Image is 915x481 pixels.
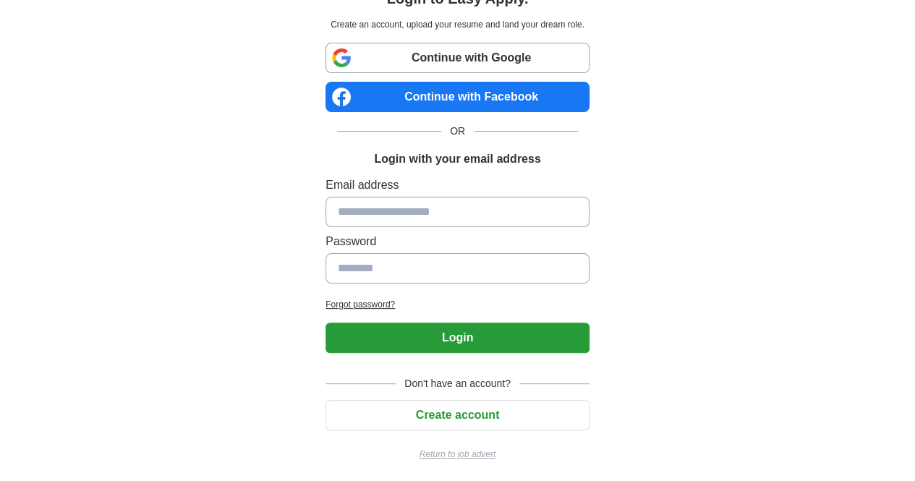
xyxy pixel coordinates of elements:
button: Login [325,323,590,353]
a: Forgot password? [325,298,590,311]
a: Continue with Facebook [325,82,590,112]
a: Return to job advert [325,448,590,461]
span: OR [441,124,474,139]
span: Don't have an account? [396,376,519,391]
label: Password [325,233,590,250]
button: Create account [325,400,590,430]
label: Email address [325,176,590,194]
a: Create account [325,409,590,421]
p: Create an account, upload your resume and land your dream role. [328,18,587,31]
a: Continue with Google [325,43,590,73]
h1: Login with your email address [374,150,540,168]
